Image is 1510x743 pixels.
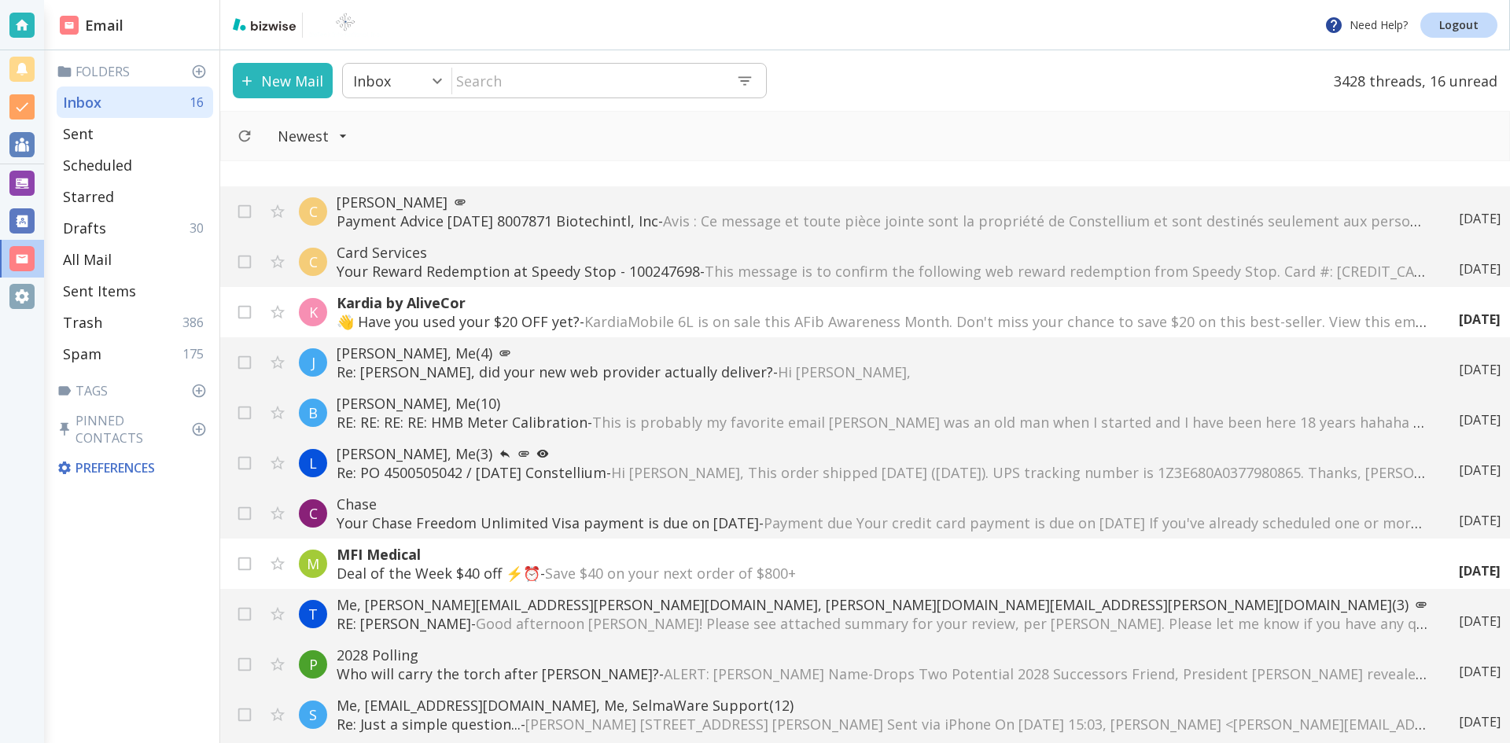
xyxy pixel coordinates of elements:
[1459,260,1501,278] p: [DATE]
[60,15,123,36] h2: Email
[337,211,1427,230] p: Payment Advice [DATE] 8007871 Biotechintl, Inc -
[337,362,1427,381] p: Re: [PERSON_NAME], did your new web provider actually deliver? -
[1439,20,1479,31] p: Logout
[63,344,101,363] p: Spam
[309,504,318,523] p: C
[337,394,1427,413] p: [PERSON_NAME], Me (10)
[309,705,317,724] p: S
[57,412,213,447] p: Pinned Contacts
[57,244,213,275] div: All Mail
[337,463,1427,482] p: Re: PO 4500505042 / [DATE] Constellium -
[337,243,1427,262] p: Card Services
[337,193,1427,211] p: [PERSON_NAME]
[230,122,259,150] button: Refresh
[337,696,1427,715] p: Me, [EMAIL_ADDRESS][DOMAIN_NAME], Me, SelmaWare Support (12)
[337,293,1427,312] p: Kardia by AliveCor
[311,353,315,372] p: J
[1459,512,1501,529] p: [DATE]
[1459,562,1501,579] p: [DATE]
[309,454,317,473] p: L
[337,715,1427,734] p: Re: Just a simple question... -
[353,72,391,90] p: Inbox
[337,312,1427,331] p: 👋 Have you used your $20 OFF yet? -
[1459,361,1501,378] p: [DATE]
[545,564,1118,583] span: Save $40 on your next order of $800+ ͏ ͏ ͏ ͏ ͏ ͏ ͏ ͏ ͏ ͏ ͏ ͏ ͏ ͏ ͏ ͏ ͏ ͏ ͏ ͏ ͏ ͏ ͏ ͏ ͏ ͏ ͏ ͏ ͏ ͏ ...
[1459,612,1501,630] p: [DATE]
[57,149,213,181] div: Scheduled
[1420,13,1497,38] a: Logout
[233,63,333,98] button: New Mail
[337,262,1427,281] p: Your Reward Redemption at Speedy Stop - 100247698 -
[309,202,318,221] p: C
[309,252,318,271] p: C
[778,362,911,381] span: Hi [PERSON_NAME],
[57,181,213,212] div: Starred
[190,219,210,237] p: 30
[337,614,1427,633] p: RE: [PERSON_NAME] -
[308,605,318,623] p: T
[337,513,1427,532] p: Your Chase Freedom Unlimited Visa payment is due on [DATE] -
[63,124,94,143] p: Sent
[337,344,1427,362] p: [PERSON_NAME], Me (4)
[309,655,318,674] p: P
[60,16,79,35] img: DashboardSidebarEmail.svg
[57,307,213,338] div: Trash386
[1459,311,1501,328] p: [DATE]
[536,447,549,460] svg: Your most recent message has not been opened yet
[63,219,106,237] p: Drafts
[308,403,318,422] p: B
[1459,462,1501,479] p: [DATE]
[57,338,213,370] div: Spam175
[262,119,363,153] button: Filter
[1459,663,1501,680] p: [DATE]
[63,281,136,300] p: Sent Items
[452,64,724,97] input: Search
[309,13,381,38] img: BioTech International
[63,156,132,175] p: Scheduled
[337,495,1427,513] p: Chase
[337,444,1427,463] p: [PERSON_NAME], Me (3)
[57,86,213,118] div: Inbox16
[57,382,213,399] p: Tags
[182,314,210,331] p: 386
[63,93,101,112] p: Inbox
[337,564,1427,583] p: Deal of the Week $40 off ⚡⏰ -
[63,250,112,269] p: All Mail
[63,187,114,206] p: Starred
[57,275,213,307] div: Sent Items
[57,212,213,244] div: Drafts30
[1459,411,1501,429] p: [DATE]
[337,413,1427,432] p: RE: RE: RE: RE: HMB Meter Calibration -
[307,554,319,573] p: M
[309,303,318,322] p: K
[57,118,213,149] div: Sent
[233,18,296,31] img: bizwise
[337,664,1427,683] p: Who will carry the torch after [PERSON_NAME]? -
[1324,16,1408,35] p: Need Help?
[57,63,213,80] p: Folders
[190,94,210,111] p: 16
[1459,210,1501,227] p: [DATE]
[1459,713,1501,730] p: [DATE]
[57,459,210,476] p: Preferences
[63,313,102,332] p: Trash
[182,345,210,362] p: 175
[1324,63,1497,98] p: 3428 threads, 16 unread
[337,545,1427,564] p: MFI Medical
[53,453,213,483] div: Preferences
[337,646,1427,664] p: 2028 Polling
[337,595,1427,614] p: Me, [PERSON_NAME][EMAIL_ADDRESS][PERSON_NAME][DOMAIN_NAME], [PERSON_NAME][DOMAIN_NAME][EMAIL_ADDR...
